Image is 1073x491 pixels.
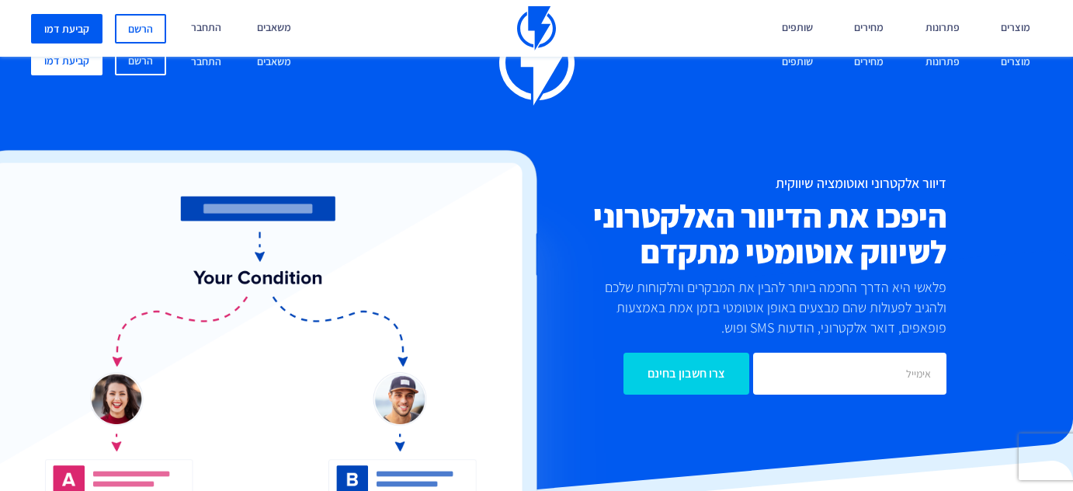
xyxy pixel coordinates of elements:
h2: היפכו את הדיוור האלקטרוני לשיווק אוטומטי מתקדם [464,199,946,270]
a: משאבים [245,46,303,79]
input: צרו חשבון בחינם [623,353,749,395]
a: התחבר [179,46,233,79]
a: מחירים [842,46,895,79]
input: אימייל [753,353,946,395]
a: הרשם [115,46,166,75]
h1: דיוור אלקטרוני ואוטומציה שיווקית [464,176,946,191]
a: קביעת דמו [31,46,102,75]
a: שותפים [770,46,825,79]
a: הרשם [115,14,166,44]
p: פלאשי היא הדרך החכמה ביותר להבין את המבקרים והלקוחות שלכם ולהגיב לפעולות שהם מבצעים באופן אוטומטי... [590,277,946,337]
a: קביעת דמו [31,14,102,44]
a: מוצרים [989,46,1042,79]
a: פתרונות [914,46,971,79]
